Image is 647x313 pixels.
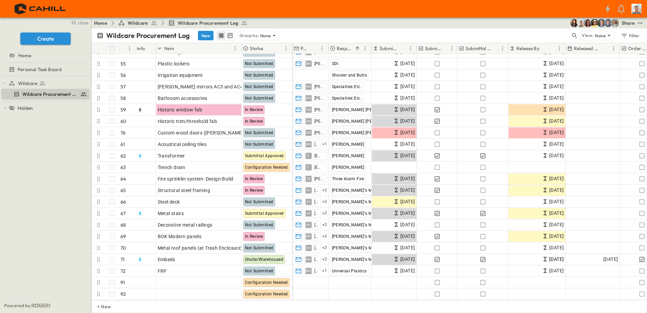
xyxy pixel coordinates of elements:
[158,83,243,90] span: [PERSON_NAME] mirrors AC3 and AC4
[603,255,618,263] span: [DATE]
[240,32,259,39] p: Group by:
[175,45,183,52] button: Sort
[332,119,398,124] span: [PERSON_NAME] [PERSON_NAME]
[120,199,126,205] p: 66
[245,188,263,193] span: In Review
[314,211,318,216] span: [PERSON_NAME]
[306,179,311,179] span: TB
[621,32,640,39] div: Filter
[332,153,364,158] span: [PERSON_NAME]
[466,45,492,52] p: Submittal Approved?
[314,153,324,159] span: [EMAIL_ADDRESS][DOMAIN_NAME]
[549,267,564,275] span: [DATE]
[18,66,62,73] span: Personal Task Board
[158,129,245,136] span: Custom wood doors ([PERSON_NAME])
[577,19,585,27] img: Hunter Mahan (hmahan@cahill-sf.com)
[549,175,564,183] span: [DATE]
[549,186,564,194] span: [DATE]
[198,31,214,40] button: New
[498,44,507,53] button: Menu
[322,187,327,194] span: + 2
[245,96,273,101] span: Not Submitted
[158,256,175,263] span: Embeds
[18,105,33,111] span: Hidden
[68,18,90,27] button: close
[400,83,415,90] span: [DATE]
[158,233,202,240] span: BOK Modern panels
[120,141,125,148] p: 61
[94,20,252,26] nav: breadcrumbs
[158,268,167,274] span: FRP
[306,63,311,64] span: BK
[493,45,500,52] button: Sort
[137,39,145,58] div: Info
[314,142,318,147] span: [PERSON_NAME]
[322,256,327,263] span: + 2
[158,175,233,182] span: Fire sprinkler system: Design-Build
[118,20,157,26] a: Wildcare
[322,210,327,217] span: + 2
[400,221,415,229] span: [DATE]
[120,187,126,194] p: 65
[595,32,606,39] p: None
[549,106,564,113] span: [DATE]
[618,31,642,40] button: Filter
[549,60,564,67] span: [DATE]
[245,119,263,124] span: In Review
[120,118,126,125] p: 60
[120,222,126,228] p: 68
[314,130,324,135] span: [PERSON_NAME]
[120,175,126,182] p: 64
[120,268,126,274] p: 72
[332,234,379,239] span: [PERSON_NAME]'s Metal
[120,256,125,263] p: 71
[120,72,126,79] p: 56
[226,32,234,40] button: kanban view
[9,79,88,88] a: Wildcare
[307,248,310,248] span: IH
[265,45,272,52] button: Sort
[549,244,564,252] span: [DATE]
[245,142,273,147] span: Not Submitted
[332,84,361,89] span: Specialties Etc.
[1,65,88,74] a: Personal Task Board
[549,129,564,137] span: [DATE]
[399,45,406,52] button: Sort
[306,271,311,271] span: MG
[245,246,273,250] span: Not Submitted
[120,164,126,171] p: 63
[590,19,599,27] img: Kevin Lewis (klewis@cahill-sf.com)
[400,232,415,240] span: [DATE]
[314,119,324,124] span: [PERSON_NAME]
[250,45,263,52] p: Status
[602,45,609,52] button: Sort
[8,2,73,16] img: 4f72bfc4efa7236828875bac24094a5ddb05241e32d018417354e964050affa1.png
[120,279,125,286] p: 91
[168,20,248,26] a: Wildcare Procurement Log
[307,225,310,225] span: IH
[245,269,273,273] span: Not Submitted
[245,223,273,227] span: Not Submitted
[106,31,190,40] p: Wildcare Procurement Log
[448,44,456,53] button: Menu
[314,84,324,89] span: [PERSON_NAME]
[314,165,324,170] span: [EMAIL_ADDRESS][DOMAIN_NAME]
[128,20,148,26] span: Wildcare
[119,43,136,54] div: #
[216,30,235,41] div: table view
[400,244,415,252] span: [DATE]
[245,234,263,239] span: In Review
[516,45,539,52] p: Release By
[158,164,185,171] span: Trench drain
[245,61,273,66] span: Not Submitted
[120,245,126,251] p: 70
[245,176,263,181] span: In Review
[549,94,564,102] span: [DATE]
[158,199,180,205] span: Steel deck
[164,45,174,52] p: Item
[314,245,318,251] span: [PERSON_NAME]
[300,45,309,52] p: POC
[158,72,203,79] span: Irrigation equipment
[231,44,239,53] button: Menu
